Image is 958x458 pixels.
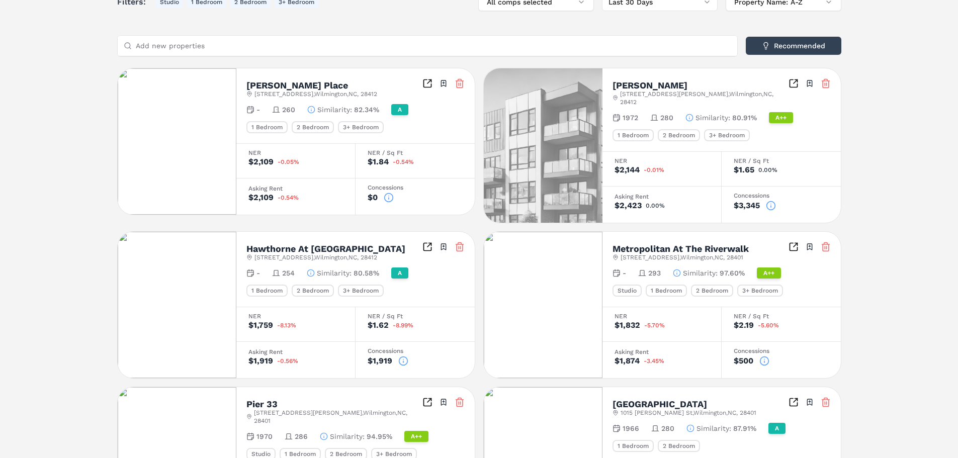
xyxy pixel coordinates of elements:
span: 1972 [623,113,638,123]
a: Inspect Comparables [422,242,432,252]
span: 80.58% [354,268,379,278]
span: -0.05% [278,159,299,165]
span: [STREET_ADDRESS][PERSON_NAME] , Wilmington , NC , 28412 [620,90,788,106]
span: Similarity : [317,105,352,115]
a: Inspect Comparables [789,242,799,252]
div: 2 Bedroom [658,440,700,452]
div: 1 Bedroom [613,129,654,141]
div: NER [615,313,709,319]
div: 1 Bedroom [246,285,288,297]
div: $1,832 [615,321,640,329]
span: 97.60% [720,268,745,278]
span: 87.91% [733,423,756,433]
span: -0.54% [393,159,414,165]
div: A [391,104,408,115]
span: [STREET_ADDRESS] , Wilmington , NC , 28412 [254,253,377,261]
div: Asking Rent [248,349,343,355]
span: -8.13% [277,322,296,328]
div: $2,109 [248,194,274,202]
div: 2 Bedroom [292,121,334,133]
h2: [GEOGRAPHIC_DATA] [613,400,707,409]
div: $1.84 [368,158,389,166]
div: 1 Bedroom [246,121,288,133]
div: 2 Bedroom [691,285,733,297]
div: Asking Rent [248,186,343,192]
div: 3+ Bedroom [737,285,783,297]
div: $1,874 [615,357,640,365]
div: Concessions [734,193,829,199]
div: A++ [404,431,428,442]
div: 1 Bedroom [646,285,687,297]
h2: Hawthorne At [GEOGRAPHIC_DATA] [246,244,405,253]
h2: [PERSON_NAME] [613,81,687,90]
div: A [768,423,786,434]
span: -8.99% [393,322,413,328]
div: 3+ Bedroom [338,121,384,133]
a: Inspect Comparables [422,78,432,88]
div: Concessions [368,185,463,191]
h2: Metropolitan At The Riverwalk [613,244,749,253]
span: 280 [660,113,673,123]
div: A++ [757,267,781,279]
div: $1,919 [368,357,392,365]
div: A [391,267,408,279]
div: NER / Sq Ft [368,313,463,319]
div: 2 Bedroom [292,285,334,297]
span: 0.00% [646,203,665,209]
span: Similarity : [683,268,718,278]
div: $2,144 [615,166,640,174]
div: NER [248,150,343,156]
span: 254 [282,268,295,278]
span: 286 [295,431,308,441]
span: - [256,268,260,278]
div: 2 Bedroom [658,129,700,141]
div: $2.19 [734,321,754,329]
span: 1966 [623,423,639,433]
a: Inspect Comparables [789,78,799,88]
span: - [623,268,626,278]
div: Studio [613,285,642,297]
div: $1.65 [734,166,754,174]
div: $500 [734,357,753,365]
div: NER [615,158,709,164]
div: $3,345 [734,202,760,210]
span: -0.56% [277,358,298,364]
div: Concessions [734,348,829,354]
span: Similarity : [330,431,365,441]
span: 94.95% [367,431,392,441]
button: Recommended [746,37,841,55]
div: Asking Rent [615,194,709,200]
span: -3.45% [644,358,664,364]
span: 0.00% [758,167,777,173]
h2: [PERSON_NAME] Place [246,81,348,90]
span: -0.01% [644,167,664,173]
div: NER / Sq Ft [734,313,829,319]
span: -0.54% [278,195,299,201]
div: NER [248,313,343,319]
span: 280 [661,423,674,433]
div: $0 [368,194,378,202]
a: Inspect Comparables [422,397,432,407]
span: 293 [648,268,661,278]
div: 3+ Bedroom [704,129,750,141]
div: $1,919 [248,357,273,365]
a: Inspect Comparables [789,397,799,407]
span: 80.91% [732,113,757,123]
span: - [256,105,260,115]
div: A++ [769,112,793,123]
h2: Pier 33 [246,400,278,409]
span: Similarity : [695,113,730,123]
div: 3+ Bedroom [338,285,384,297]
span: 82.34% [354,105,379,115]
input: Add new properties [136,36,731,56]
div: Asking Rent [615,349,709,355]
span: [STREET_ADDRESS] , Wilmington , NC , 28412 [254,90,377,98]
span: 1970 [256,431,273,441]
div: $1.62 [368,321,389,329]
span: 1015 [PERSON_NAME] St , Wilmington , NC , 28401 [621,409,756,417]
div: 1 Bedroom [613,440,654,452]
div: NER / Sq Ft [734,158,829,164]
div: NER / Sq Ft [368,150,463,156]
span: [STREET_ADDRESS][PERSON_NAME] , Wilmington , NC , 28401 [254,409,422,425]
div: $2,423 [615,202,642,210]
